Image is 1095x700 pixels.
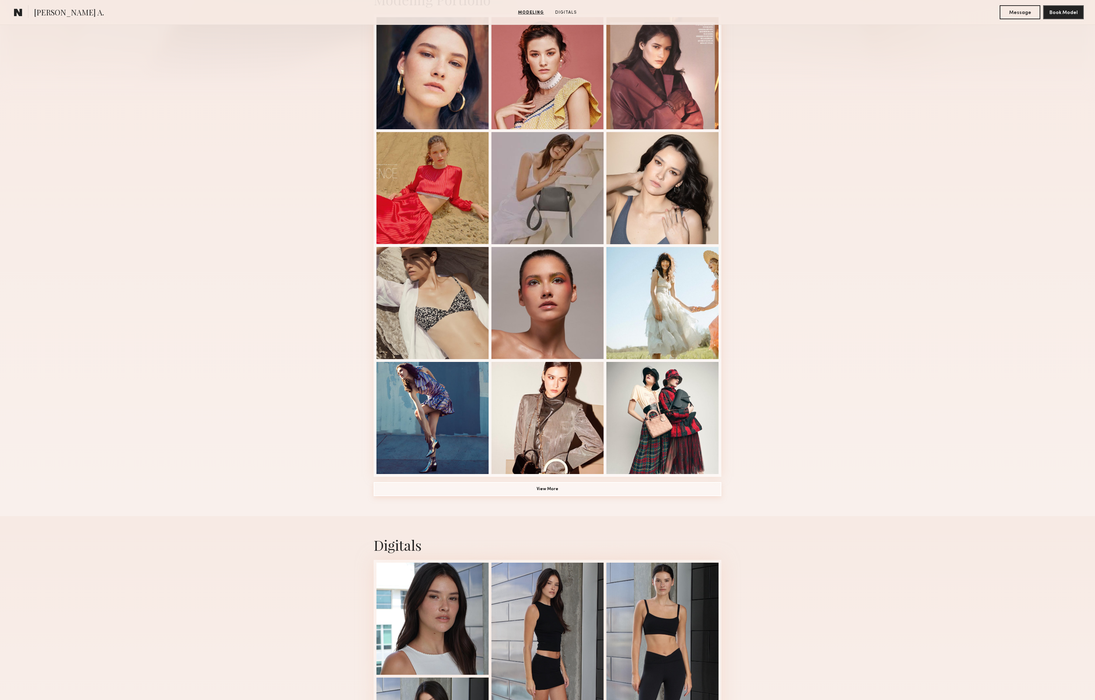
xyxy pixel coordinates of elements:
a: Modeling [515,9,547,16]
button: View More [374,482,721,496]
button: Message [1000,5,1040,19]
a: Digitals [552,9,580,16]
div: Digitals [374,536,721,554]
button: Book Model [1043,5,1084,19]
span: [PERSON_NAME] A. [34,7,104,19]
a: Book Model [1043,9,1084,15]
